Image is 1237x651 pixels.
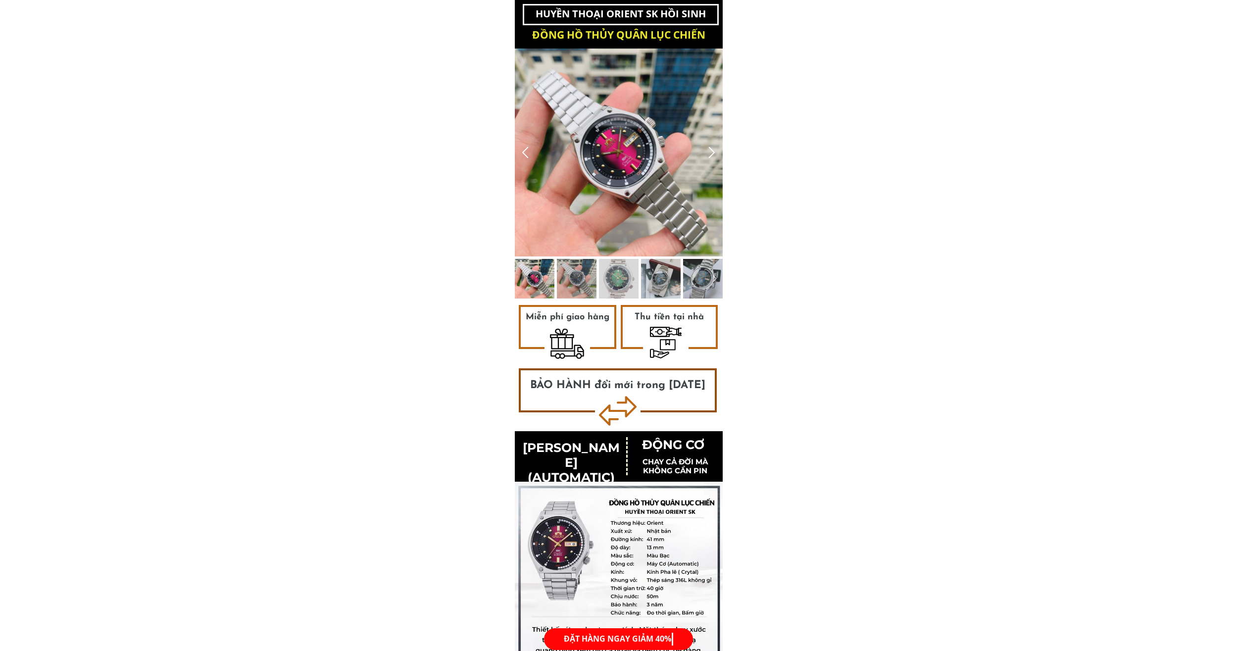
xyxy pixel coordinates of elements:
[526,8,716,20] h2: HUYỀN THOẠI ORIENT SK HỒI SINH
[621,310,718,325] h3: Thu tiền tại nhà
[519,377,717,394] h3: BẢO HÀNH đổi mới trong [DATE]
[628,457,722,475] h3: CHẠY CẢ ĐỜI MÀ KHÔNG CẦN PIN
[521,440,622,500] h3: [PERSON_NAME] (Automatic)
[519,310,616,325] h3: Miễn phí giao hàng
[519,29,719,41] h2: ĐỒNG HỒ THỦY QUÂN LỤC CHIẾN
[628,437,718,452] h3: ĐỘng cơ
